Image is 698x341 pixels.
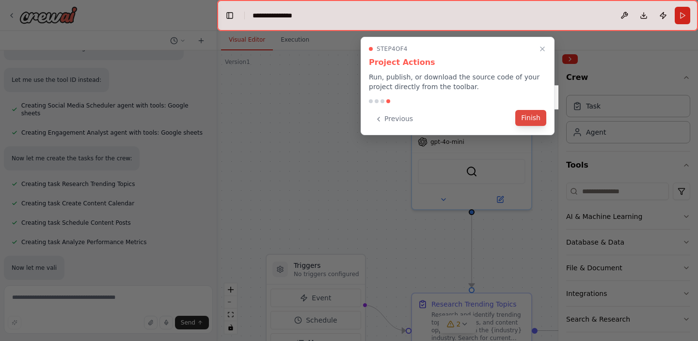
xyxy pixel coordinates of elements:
[377,45,408,53] span: Step 4 of 4
[223,9,237,22] button: Hide left sidebar
[369,57,546,68] h3: Project Actions
[537,43,548,55] button: Close walkthrough
[515,110,546,126] button: Finish
[369,72,546,92] p: Run, publish, or download the source code of your project directly from the toolbar.
[369,111,419,127] button: Previous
